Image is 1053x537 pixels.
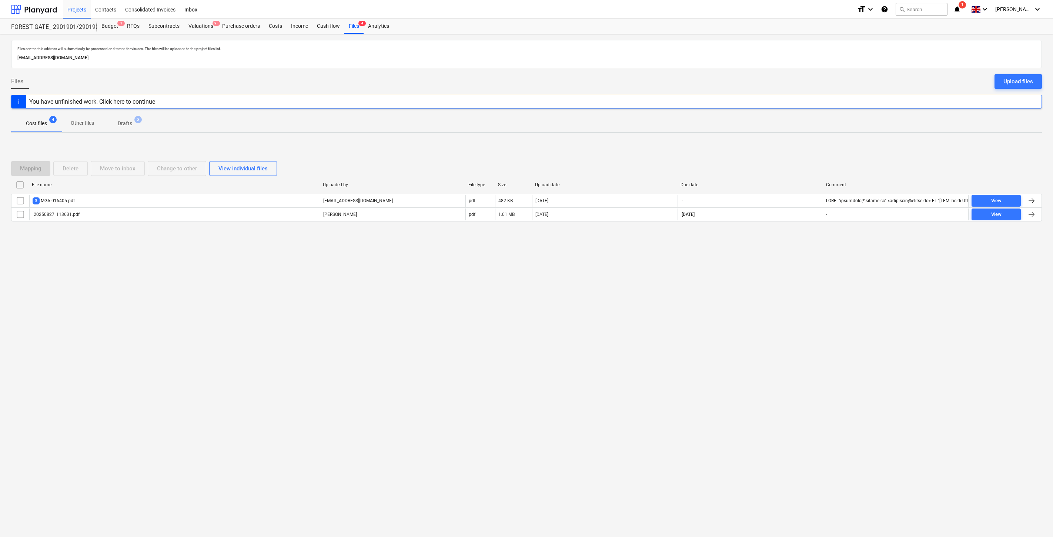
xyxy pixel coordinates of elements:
[995,6,1032,12] span: [PERSON_NAME]
[498,212,515,217] div: 1.01 MB
[17,46,1036,51] p: Files sent to this address will automatically be processed and tested for viruses. The files will...
[209,161,277,176] button: View individual files
[1003,77,1033,86] div: Upload files
[134,116,142,123] span: 3
[681,182,820,187] div: Due date
[959,1,966,9] span: 1
[33,197,75,204] div: MGA-016405.pdf
[97,19,123,34] div: Budget
[681,198,684,204] span: -
[896,3,947,16] button: Search
[364,19,394,34] a: Analytics
[535,182,675,187] div: Upload date
[213,21,220,26] span: 9+
[344,19,364,34] a: Files4
[323,211,357,218] p: [PERSON_NAME]
[218,19,264,34] a: Purchase orders
[469,212,475,217] div: pdf
[26,120,47,127] p: Cost files
[1033,5,1042,14] i: keyboard_arrow_down
[71,119,94,127] p: Other files
[535,212,548,217] div: [DATE]
[468,182,492,187] div: File type
[980,5,989,14] i: keyboard_arrow_down
[312,19,344,34] a: Cash flow
[994,74,1042,89] button: Upload files
[991,210,1002,219] div: View
[498,198,513,203] div: 482 KB
[33,212,80,217] div: 20250827_113631.pdf
[857,5,866,14] i: format_size
[117,21,125,26] span: 1
[972,209,1021,220] button: View
[33,197,40,204] span: 3
[972,195,1021,207] button: View
[29,98,155,105] div: You have unfinished work. Click here to continue
[899,6,905,12] span: search
[287,19,312,34] a: Income
[881,5,888,14] i: Knowledge base
[17,54,1036,62] p: [EMAIL_ADDRESS][DOMAIN_NAME]
[323,198,393,204] p: [EMAIL_ADDRESS][DOMAIN_NAME]
[97,19,123,34] a: Budget1
[323,182,462,187] div: Uploaded by
[358,21,366,26] span: 4
[184,19,218,34] a: Valuations9+
[866,5,875,14] i: keyboard_arrow_down
[826,212,827,217] div: -
[11,23,88,31] div: FOREST GATE_ 2901901/2901902/2901903
[826,182,966,187] div: Comment
[953,5,961,14] i: notifications
[535,198,548,203] div: [DATE]
[344,19,364,34] div: Files
[498,182,529,187] div: Size
[184,19,218,34] div: Valuations
[218,164,268,173] div: View individual files
[991,197,1002,205] div: View
[1016,501,1053,537] iframe: Chat Widget
[681,211,695,218] span: [DATE]
[11,77,23,86] span: Files
[144,19,184,34] a: Subcontracts
[469,198,475,203] div: pdf
[123,19,144,34] a: RFQs
[264,19,287,34] a: Costs
[49,116,57,123] span: 4
[118,120,132,127] p: Drafts
[32,182,317,187] div: File name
